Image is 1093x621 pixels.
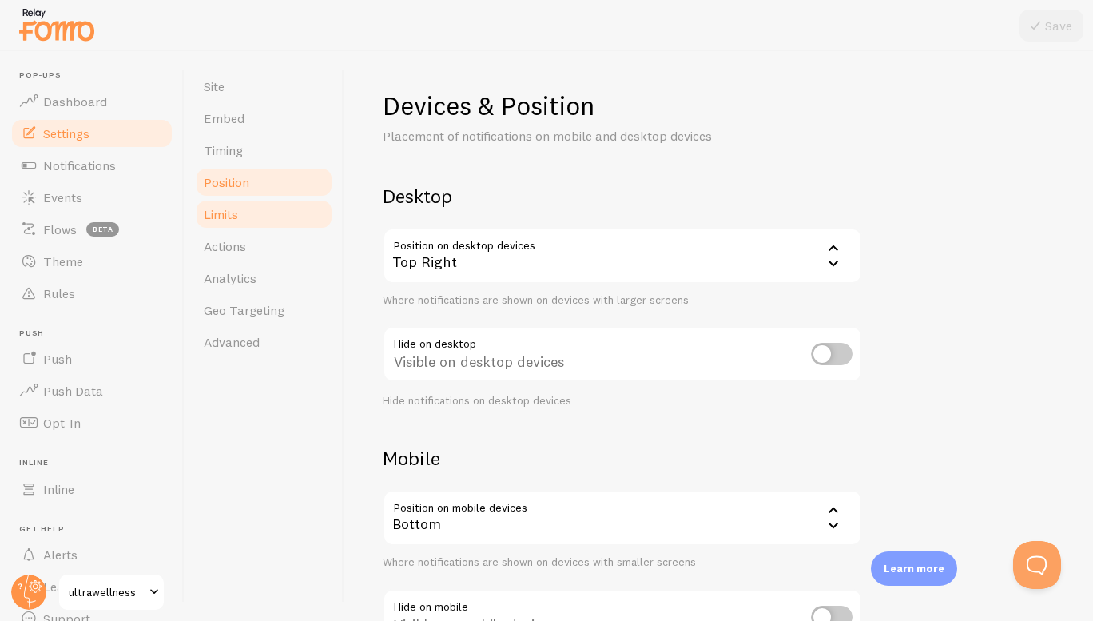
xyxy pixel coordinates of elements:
div: Bottom [383,490,862,546]
span: Rules [43,285,75,301]
a: Push Data [10,375,174,407]
span: Flows [43,221,77,237]
span: Pop-ups [19,70,174,81]
span: Push Data [43,383,103,399]
a: Advanced [194,326,334,358]
span: Push [43,351,72,367]
a: Inline [10,473,174,505]
a: Analytics [194,262,334,294]
a: Alerts [10,539,174,571]
span: ultrawellness [69,583,145,602]
a: Settings [10,117,174,149]
div: Where notifications are shown on devices with smaller screens [383,555,862,570]
a: Site [194,70,334,102]
a: Push [10,343,174,375]
span: Opt-In [43,415,81,431]
span: Embed [204,110,244,126]
h2: Desktop [383,184,862,209]
span: Notifications [43,157,116,173]
a: Position [194,166,334,198]
p: Placement of notifications on mobile and desktop devices [383,127,766,145]
span: Settings [43,125,89,141]
span: Analytics [204,270,256,286]
span: beta [86,222,119,237]
span: Geo Targeting [204,302,284,318]
div: Learn more [871,551,957,586]
a: ultrawellness [58,573,165,611]
span: Theme [43,253,83,269]
span: Actions [204,238,246,254]
a: Rules [10,277,174,309]
span: Limits [204,206,238,222]
a: Actions [194,230,334,262]
div: Where notifications are shown on devices with larger screens [383,293,862,308]
a: Learn [10,571,174,603]
span: Get Help [19,524,174,535]
span: Dashboard [43,94,107,109]
img: fomo-relay-logo-orange.svg [17,4,97,45]
span: Advanced [204,334,260,350]
div: Top Right [383,228,862,284]
a: Geo Targeting [194,294,334,326]
span: Push [19,328,174,339]
span: Site [204,78,225,94]
a: Events [10,181,174,213]
span: Inline [19,458,174,468]
a: Limits [194,198,334,230]
iframe: Help Scout Beacon - Open [1013,541,1061,589]
h1: Devices & Position [383,90,862,122]
span: Events [43,189,82,205]
a: Theme [10,245,174,277]
span: Timing [204,142,243,158]
a: Opt-In [10,407,174,439]
a: Notifications [10,149,174,181]
h2: Mobile [383,446,862,471]
span: Alerts [43,547,78,563]
a: Dashboard [10,86,174,117]
span: Position [204,174,249,190]
a: Timing [194,134,334,166]
a: Flows beta [10,213,174,245]
a: Embed [194,102,334,134]
p: Learn more [884,561,944,576]
div: Hide notifications on desktop devices [383,394,862,408]
span: Inline [43,481,74,497]
div: Visible on desktop devices [383,326,862,384]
